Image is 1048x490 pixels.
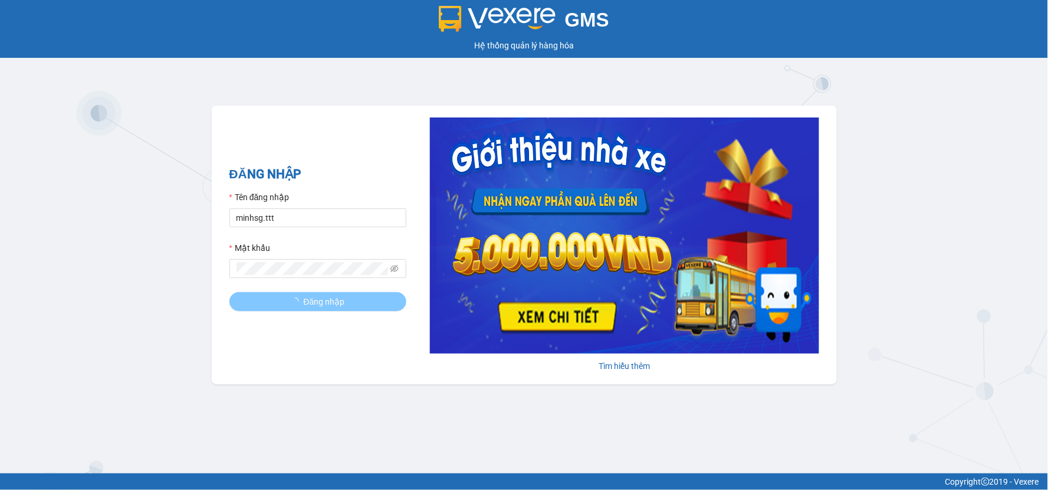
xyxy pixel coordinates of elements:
span: GMS [565,9,609,31]
span: Đăng nhập [304,295,345,308]
div: Hệ thống quản lý hàng hóa [3,39,1045,52]
div: Copyright 2019 - Vexere [9,475,1039,488]
div: Tìm hiểu thêm [430,360,819,373]
input: Tên đăng nhập [229,208,406,227]
span: eye-invisible [390,264,399,273]
a: GMS [439,18,609,27]
img: logo 2 [439,6,556,32]
label: Tên đăng nhập [229,191,290,204]
input: Mật khẩu [236,262,389,275]
h2: ĐĂNG NHẬP [229,165,406,184]
button: Đăng nhập [229,292,406,311]
span: loading [291,298,304,306]
label: Mật khẩu [229,241,270,254]
span: copyright [981,478,990,486]
img: banner-0 [430,117,819,354]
